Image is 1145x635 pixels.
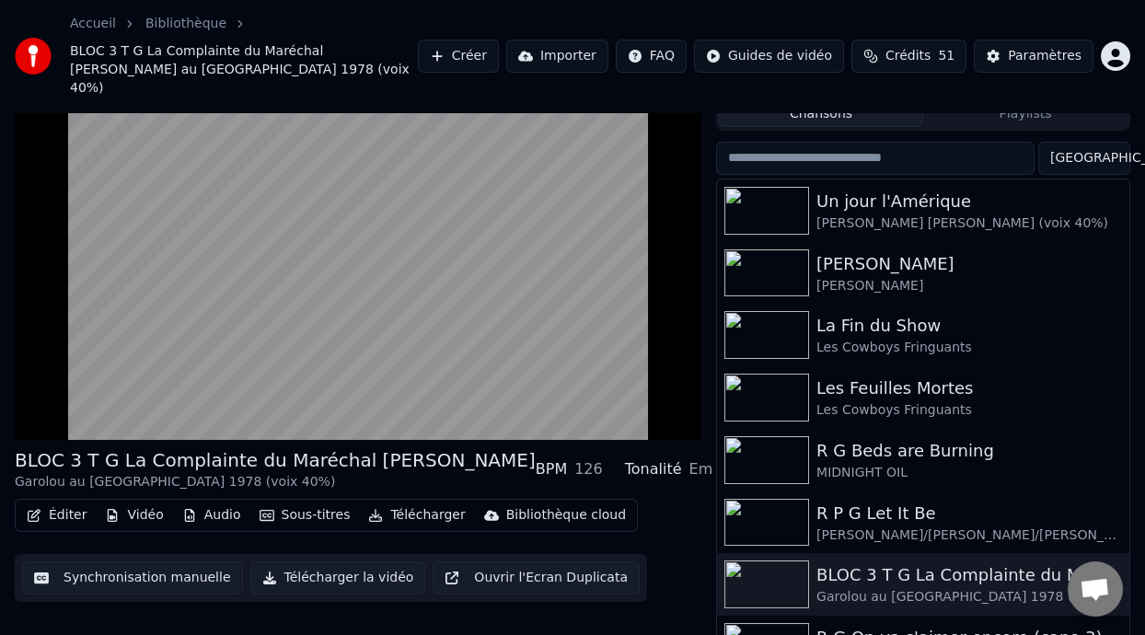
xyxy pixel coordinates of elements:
[923,100,1128,127] button: Playlists
[361,502,472,528] button: Télécharger
[252,502,358,528] button: Sous-titres
[70,15,116,33] a: Accueil
[15,38,52,75] img: youka
[574,458,603,480] div: 126
[616,40,687,73] button: FAQ
[816,464,1122,482] div: MIDNIGHT OIL
[418,40,499,73] button: Créer
[19,502,94,528] button: Éditer
[145,15,226,33] a: Bibliothèque
[816,251,1122,277] div: [PERSON_NAME]
[816,277,1122,295] div: [PERSON_NAME]
[536,458,567,480] div: BPM
[506,40,608,73] button: Importer
[506,506,626,525] div: Bibliothèque cloud
[98,502,170,528] button: Vidéo
[694,40,844,73] button: Guides de vidéo
[816,313,1122,339] div: La Fin du Show
[885,47,931,65] span: Crédits
[70,15,418,98] nav: breadcrumb
[22,561,243,595] button: Synchronisation manuelle
[625,458,682,480] div: Tonalité
[1068,561,1123,617] div: Ouvrir le chat
[816,214,1122,233] div: [PERSON_NAME] [PERSON_NAME] (voix 40%)
[70,42,418,98] span: BLOC 3 T G La Complainte du Maréchal [PERSON_NAME] au [GEOGRAPHIC_DATA] 1978 (voix 40%)
[816,438,1122,464] div: R G Beds are Burning
[175,502,249,528] button: Audio
[816,189,1122,214] div: Un jour l'Amérique
[816,375,1122,401] div: Les Feuilles Mortes
[816,526,1122,545] div: [PERSON_NAME]/[PERSON_NAME]/[PERSON_NAME] THE BEATLES (voix 30%)
[816,562,1122,588] div: BLOC 3 T G La Complainte du Maréchal [PERSON_NAME]
[816,339,1122,357] div: Les Cowboys Fringuants
[433,561,640,595] button: Ouvrir l'Ecran Duplicata
[689,458,713,480] div: Em
[816,401,1122,420] div: Les Cowboys Fringuants
[1008,47,1081,65] div: Paramètres
[851,40,966,73] button: Crédits51
[816,588,1122,606] div: Garolou au [GEOGRAPHIC_DATA] 1978 (voix 40%)
[719,100,923,127] button: Chansons
[938,47,954,65] span: 51
[15,473,536,491] div: Garolou au [GEOGRAPHIC_DATA] 1978 (voix 40%)
[250,561,426,595] button: Télécharger la vidéo
[816,501,1122,526] div: R P G Let It Be
[974,40,1093,73] button: Paramètres
[15,447,536,473] div: BLOC 3 T G La Complainte du Maréchal [PERSON_NAME]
